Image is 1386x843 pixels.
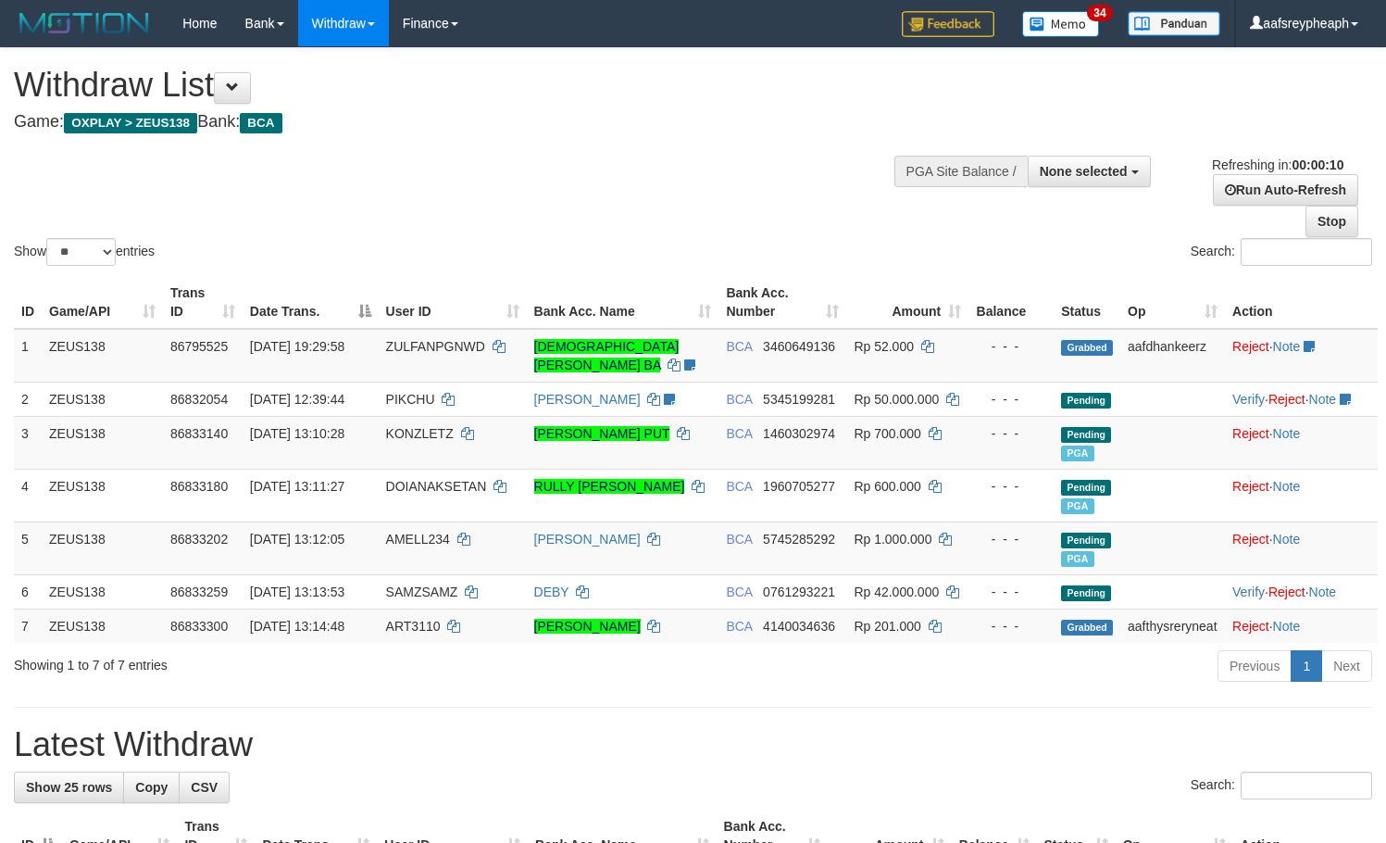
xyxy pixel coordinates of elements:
[1225,609,1378,643] td: ·
[1061,427,1111,443] span: Pending
[854,532,931,547] span: Rp 1.000.000
[14,382,42,416] td: 2
[42,609,163,643] td: ZEUS138
[534,532,641,547] a: [PERSON_NAME]
[240,113,281,133] span: BCA
[1232,392,1265,407] a: Verify
[1309,392,1337,407] a: Note
[854,619,920,634] span: Rp 201.000
[763,392,835,407] span: Copy 5345199281 to clipboard
[14,9,155,37] img: MOTION_logo.png
[46,238,116,266] select: Showentries
[1273,479,1301,494] a: Note
[854,426,920,441] span: Rp 700.000
[534,585,569,599] a: DEBY
[763,619,835,634] span: Copy 4140034636 to clipboard
[250,532,344,547] span: [DATE] 13:12:05
[386,339,485,354] span: ZULFANPGNWD
[1040,164,1128,179] span: None selected
[726,479,752,494] span: BCA
[170,392,228,407] span: 86832054
[534,479,685,494] a: RULLY [PERSON_NAME]
[14,574,42,609] td: 6
[386,585,458,599] span: SAMZSAMZ
[976,337,1046,356] div: - - -
[14,726,1372,763] h1: Latest Withdraw
[250,426,344,441] span: [DATE] 13:10:28
[14,522,42,574] td: 5
[250,392,344,407] span: [DATE] 12:39:44
[1273,619,1301,634] a: Note
[1225,382,1378,416] td: · ·
[14,469,42,522] td: 4
[976,390,1046,409] div: - - -
[726,339,752,354] span: BCA
[846,276,968,329] th: Amount: activate to sort column ascending
[1120,276,1225,329] th: Op: activate to sort column ascending
[534,339,680,372] a: [DEMOGRAPHIC_DATA][PERSON_NAME] BA
[1212,157,1343,172] span: Refreshing in:
[854,585,939,599] span: Rp 42.000.000
[1273,532,1301,547] a: Note
[1225,522,1378,574] td: ·
[14,648,564,674] div: Showing 1 to 7 of 7 entries
[1232,532,1269,547] a: Reject
[1241,238,1372,266] input: Search:
[243,276,379,329] th: Date Trans.: activate to sort column descending
[1232,339,1269,354] a: Reject
[1268,392,1305,407] a: Reject
[386,392,435,407] span: PIKCHU
[1305,206,1358,237] a: Stop
[64,113,197,133] span: OXPLAY > ZEUS138
[191,780,218,795] span: CSV
[1061,620,1113,635] span: Grabbed
[1061,480,1111,496] span: Pending
[534,619,641,634] a: [PERSON_NAME]
[170,426,228,441] span: 86833140
[726,532,752,547] span: BCA
[1061,340,1113,356] span: Grabbed
[386,532,450,547] span: AMELL234
[1232,585,1265,599] a: Verify
[1225,276,1378,329] th: Action
[135,780,168,795] span: Copy
[976,530,1046,548] div: - - -
[976,617,1046,635] div: - - -
[1232,426,1269,441] a: Reject
[726,585,752,599] span: BCA
[42,574,163,609] td: ZEUS138
[1028,156,1151,187] button: None selected
[854,392,939,407] span: Rp 50.000.000
[1087,5,1112,21] span: 34
[763,585,835,599] span: Copy 0761293221 to clipboard
[726,426,752,441] span: BCA
[1291,650,1322,682] a: 1
[170,619,228,634] span: 86833300
[1061,585,1111,601] span: Pending
[250,585,344,599] span: [DATE] 13:13:53
[42,276,163,329] th: Game/API: activate to sort column ascending
[1061,498,1093,514] span: Marked by aafnoeunsreypich
[386,426,454,441] span: KONZLETZ
[1061,533,1111,548] span: Pending
[1273,426,1301,441] a: Note
[726,619,752,634] span: BCA
[14,772,124,803] a: Show 25 rows
[1128,11,1220,36] img: panduan.png
[1061,446,1093,461] span: Marked by aafnoeunsreypich
[1232,479,1269,494] a: Reject
[854,339,914,354] span: Rp 52.000
[14,609,42,643] td: 7
[527,276,719,329] th: Bank Acc. Name: activate to sort column ascending
[1191,772,1372,799] label: Search:
[379,276,527,329] th: User ID: activate to sort column ascending
[1217,650,1292,682] a: Previous
[1061,551,1093,567] span: Marked by aafnoeunsreypich
[14,416,42,469] td: 3
[42,416,163,469] td: ZEUS138
[763,532,835,547] span: Copy 5745285292 to clipboard
[250,339,344,354] span: [DATE] 19:29:58
[170,532,228,547] span: 86833202
[718,276,846,329] th: Bank Acc. Number: activate to sort column ascending
[42,522,163,574] td: ZEUS138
